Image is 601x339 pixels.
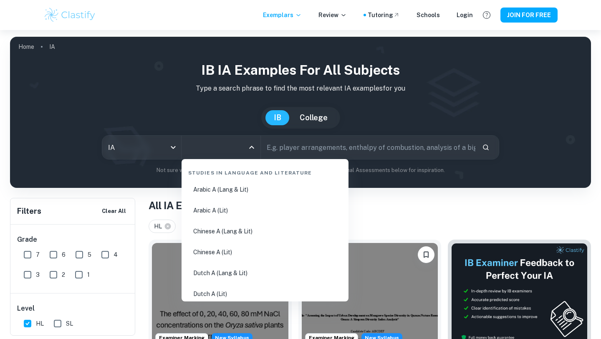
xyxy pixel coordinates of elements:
[17,83,584,94] p: Type a search phrase to find the most relevant IA examples for you
[480,8,494,22] button: Help and Feedback
[500,8,558,23] button: JOIN FOR FREE
[291,110,336,125] button: College
[185,243,345,262] li: Chinese A (Lit)
[87,270,90,279] span: 1
[154,222,166,231] span: HL
[17,205,41,217] h6: Filters
[185,201,345,220] li: Arabic A (Lit)
[185,284,345,304] li: Dutch A (Lit)
[17,304,129,314] h6: Level
[17,166,584,175] p: Not sure what to search for? You can always look through our example Internal Assessments below f...
[185,263,345,283] li: Dutch A (Lang & Lit)
[246,142,258,153] button: Close
[185,162,345,180] div: Studies in Language and Literature
[368,10,400,20] a: Tutoring
[17,235,129,245] h6: Grade
[114,250,118,259] span: 4
[185,222,345,241] li: Chinese A (Lang & Lit)
[43,7,96,23] img: Clastify logo
[36,270,40,279] span: 3
[102,136,181,159] div: IA
[18,41,34,53] a: Home
[100,205,128,218] button: Clear All
[36,250,40,259] span: 7
[10,37,591,188] img: profile cover
[62,270,65,279] span: 2
[263,10,302,20] p: Exemplars
[49,42,55,51] p: IA
[318,10,347,20] p: Review
[62,250,66,259] span: 6
[457,10,473,20] a: Login
[265,110,290,125] button: IB
[261,136,475,159] input: E.g. player arrangements, enthalpy of combustion, analysis of a big city...
[179,220,208,233] button: Reset All
[88,250,91,259] span: 5
[149,220,176,233] div: HL
[418,246,434,263] button: Please log in to bookmark exemplars
[149,198,591,213] h1: All IA Examples
[66,319,73,328] span: SL
[17,60,584,80] h1: IB IA examples for all subjects
[36,319,44,328] span: HL
[185,180,345,199] li: Arabic A (Lang & Lit)
[417,10,440,20] a: Schools
[479,140,493,154] button: Search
